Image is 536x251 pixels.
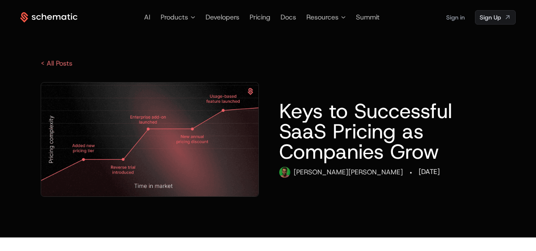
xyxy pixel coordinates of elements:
[41,59,72,68] a: < All Posts
[446,11,465,24] a: Sign in
[279,101,495,162] h1: Keys to Successful SaaS Pricing as Companies Grow
[250,13,270,22] a: Pricing
[419,167,440,177] div: [DATE]
[279,167,290,178] img: imagejas
[144,13,150,22] a: AI
[41,83,258,196] img: keys to pricing
[306,12,339,22] span: Resources
[294,167,403,177] div: [PERSON_NAME] [PERSON_NAME]
[280,13,296,22] a: Docs
[480,13,501,22] span: Sign Up
[410,167,412,179] div: ·
[161,12,188,22] span: Products
[475,10,516,25] a: [object Object]
[356,13,380,22] a: Summit
[206,13,239,22] a: Developers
